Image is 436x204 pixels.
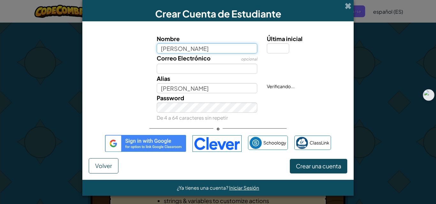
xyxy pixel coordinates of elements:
img: clever-logo-blue.png [192,135,242,152]
span: Volver [95,162,112,169]
span: Verificando... [267,83,295,89]
img: gplus_sso_button2.svg [105,135,186,151]
span: Password [157,94,184,102]
span: opcional [241,57,257,61]
img: schoology.png [250,137,262,149]
span: Crear una cuenta [296,162,341,170]
a: Iniciar Sesión [229,185,259,191]
button: Volver [89,158,118,173]
span: Alias [157,75,170,82]
img: classlink-logo-small.png [296,137,308,149]
small: De 4 a 64 caracteres sin repetir [157,115,228,121]
span: Nombre [157,35,180,42]
span: o [214,124,223,133]
span: Última inicial [267,35,303,42]
span: Correo Electrónico [157,54,211,62]
span: ¿Ya tienes una cuenta? [177,185,229,191]
span: Schoology [263,138,286,147]
button: Crear una cuenta [290,159,347,173]
span: Crear Cuenta de Estudiante [155,8,281,20]
span: ClassLink [310,138,329,147]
